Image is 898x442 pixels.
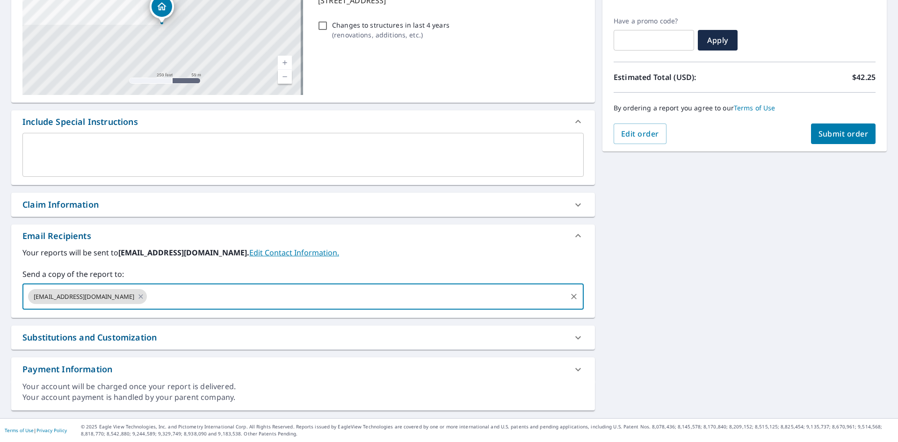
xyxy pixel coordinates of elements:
[614,72,745,83] p: Estimated Total (USD):
[698,30,738,51] button: Apply
[278,70,292,84] a: Current Level 17, Zoom Out
[22,198,99,211] div: Claim Information
[11,225,595,247] div: Email Recipients
[81,423,893,437] p: © 2025 Eagle View Technologies, Inc. and Pictometry International Corp. All Rights Reserved. Repo...
[22,363,112,376] div: Payment Information
[11,110,595,133] div: Include Special Instructions
[22,331,157,344] div: Substitutions and Customization
[614,17,694,25] label: Have a promo code?
[11,326,595,349] div: Substitutions and Customization
[734,103,775,112] a: Terms of Use
[28,292,140,301] span: [EMAIL_ADDRESS][DOMAIN_NAME]
[614,104,876,112] p: By ordering a report you agree to our
[567,290,580,303] button: Clear
[5,427,34,434] a: Terms of Use
[22,268,584,280] label: Send a copy of the report to:
[705,35,730,45] span: Apply
[811,123,876,144] button: Submit order
[36,427,67,434] a: Privacy Policy
[11,357,595,381] div: Payment Information
[11,193,595,217] div: Claim Information
[614,123,666,144] button: Edit order
[22,247,584,258] label: Your reports will be sent to
[22,116,138,128] div: Include Special Instructions
[118,247,249,258] b: [EMAIL_ADDRESS][DOMAIN_NAME].
[5,428,67,433] p: |
[852,72,876,83] p: $42.25
[22,392,584,403] div: Your account payment is handled by your parent company.
[332,30,449,40] p: ( renovations, additions, etc. )
[621,129,659,139] span: Edit order
[249,247,339,258] a: EditContactInfo
[278,56,292,70] a: Current Level 17, Zoom In
[818,129,869,139] span: Submit order
[22,230,91,242] div: Email Recipients
[22,381,584,392] div: Your account will be charged once your report is delivered.
[28,289,147,304] div: [EMAIL_ADDRESS][DOMAIN_NAME]
[332,20,449,30] p: Changes to structures in last 4 years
